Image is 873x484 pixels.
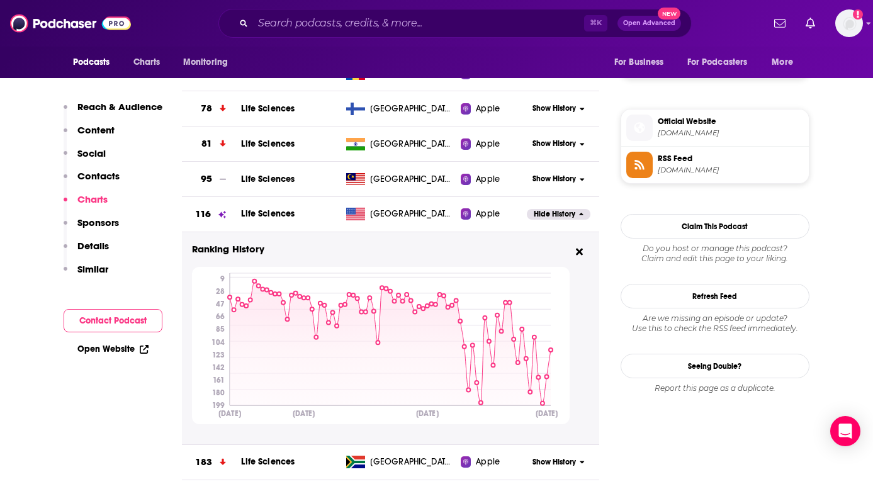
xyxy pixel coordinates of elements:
[64,101,162,124] button: Reach & Audience
[182,162,242,196] a: 95
[183,53,228,71] span: Monitoring
[687,53,748,71] span: For Podcasters
[77,170,120,182] p: Contacts
[201,137,212,151] h3: 81
[614,53,664,71] span: For Business
[621,354,809,378] a: Seeing Double?
[584,15,607,31] span: ⌘ K
[201,101,212,116] h3: 78
[527,174,590,184] button: Show History
[532,138,576,149] span: Show History
[241,174,295,184] span: Life Sciences
[621,383,809,393] div: Report this page as a duplicate.
[182,445,242,480] a: 183
[461,138,527,150] a: Apple
[621,313,809,334] div: Are we missing an episode or update? Use this to check the RSS feed immediately.
[218,408,241,418] tspan: [DATE]
[830,416,860,446] div: Open Intercom Messenger
[341,138,461,150] a: [GEOGRAPHIC_DATA]
[772,53,793,71] span: More
[64,217,119,240] button: Sponsors
[835,9,863,37] span: Logged in as wondermedianetwork
[77,147,106,159] p: Social
[218,9,692,38] div: Search podcasts, credits, & more...
[195,455,211,470] h3: 183
[527,209,590,220] button: Hide History
[461,103,527,115] a: Apple
[241,208,295,219] a: Life Sciences
[220,274,224,283] tspan: 9
[215,287,224,296] tspan: 28
[621,284,809,308] button: Refresh Feed
[853,9,863,20] svg: Add a profile image
[77,344,149,354] a: Open Website
[241,68,295,79] a: Life Sciences
[195,207,211,222] h3: 116
[241,103,295,114] a: Life Sciences
[621,244,809,264] div: Claim and edit this page to your liking.
[527,138,590,149] button: Show History
[292,408,315,418] tspan: [DATE]
[461,173,527,186] a: Apple
[64,124,115,147] button: Content
[77,124,115,136] p: Content
[621,214,809,239] button: Claim This Podcast
[211,388,224,397] tspan: 180
[182,127,242,161] a: 81
[212,376,224,385] tspan: 161
[64,170,120,193] button: Contacts
[211,350,224,359] tspan: 123
[476,103,500,115] span: Apple
[215,312,224,321] tspan: 66
[535,408,558,418] tspan: [DATE]
[182,91,242,126] a: 78
[835,9,863,37] button: Show profile menu
[658,166,804,175] span: feeds.simplecast.com
[476,173,500,186] span: Apple
[623,20,675,26] span: Open Advanced
[658,128,804,138] span: clinical-trialblazers.simplecast.com
[64,147,106,171] button: Social
[461,456,527,468] a: Apple
[370,456,452,468] span: South Africa
[835,9,863,37] img: User Profile
[211,337,224,346] tspan: 104
[476,138,500,150] span: Apple
[125,50,168,74] a: Charts
[534,209,575,220] span: Hide History
[77,193,108,205] p: Charts
[73,53,110,71] span: Podcasts
[527,457,590,468] button: Show History
[64,263,108,286] button: Similar
[341,103,461,115] a: [GEOGRAPHIC_DATA]
[801,13,820,34] a: Show notifications dropdown
[621,244,809,254] span: Do you host or manage this podcast?
[64,193,108,217] button: Charts
[182,197,242,232] a: 116
[77,240,109,252] p: Details
[476,208,500,220] span: Apple
[532,174,576,184] span: Show History
[77,217,119,228] p: Sponsors
[192,242,570,257] h3: Ranking History
[64,50,127,74] button: open menu
[174,50,244,74] button: open menu
[605,50,680,74] button: open menu
[370,103,452,115] span: Finland
[10,11,131,35] a: Podchaser - Follow, Share and Rate Podcasts
[201,172,212,186] h3: 95
[77,101,162,113] p: Reach & Audience
[532,103,576,114] span: Show History
[370,208,452,220] span: United States
[679,50,766,74] button: open menu
[64,240,109,263] button: Details
[215,325,224,334] tspan: 85
[241,138,295,149] a: Life Sciences
[763,50,809,74] button: open menu
[241,456,295,467] span: Life Sciences
[769,13,791,34] a: Show notifications dropdown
